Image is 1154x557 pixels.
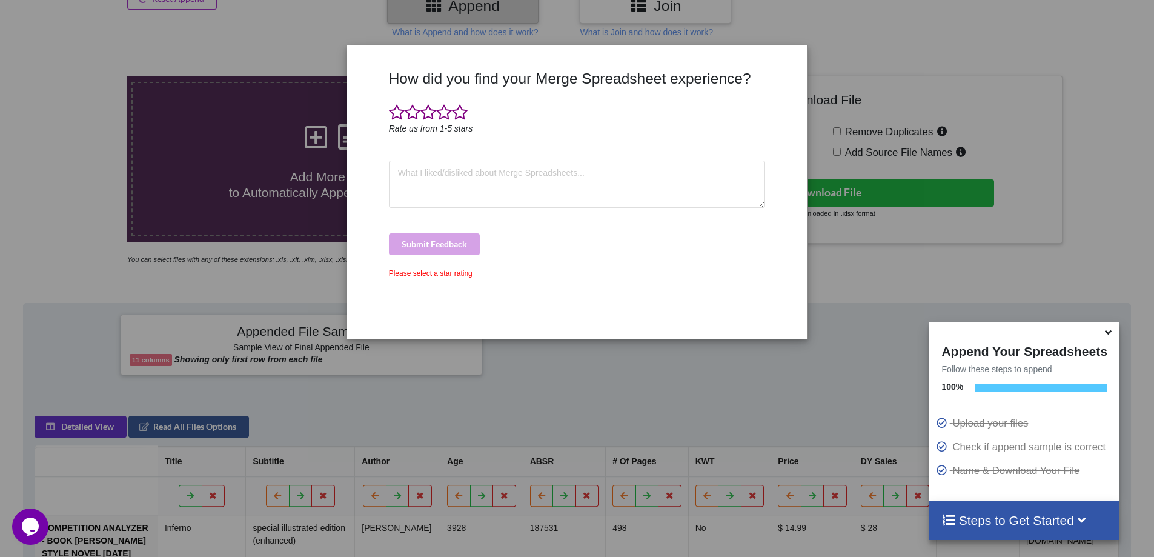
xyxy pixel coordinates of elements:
[389,70,766,87] h3: How did you find your Merge Spreadsheet experience?
[929,363,1119,375] p: Follow these steps to append
[929,341,1119,359] h4: Append Your Spreadsheets
[935,416,1116,431] p: Upload your files
[941,513,1107,528] h4: Steps to Get Started
[935,463,1116,478] p: Name & Download Your File
[389,124,473,133] i: Rate us from 1-5 stars
[935,439,1116,455] p: Check if append sample is correct
[941,382,963,392] b: 100 %
[389,268,766,279] div: Please select a star rating
[12,509,51,545] iframe: chat widget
